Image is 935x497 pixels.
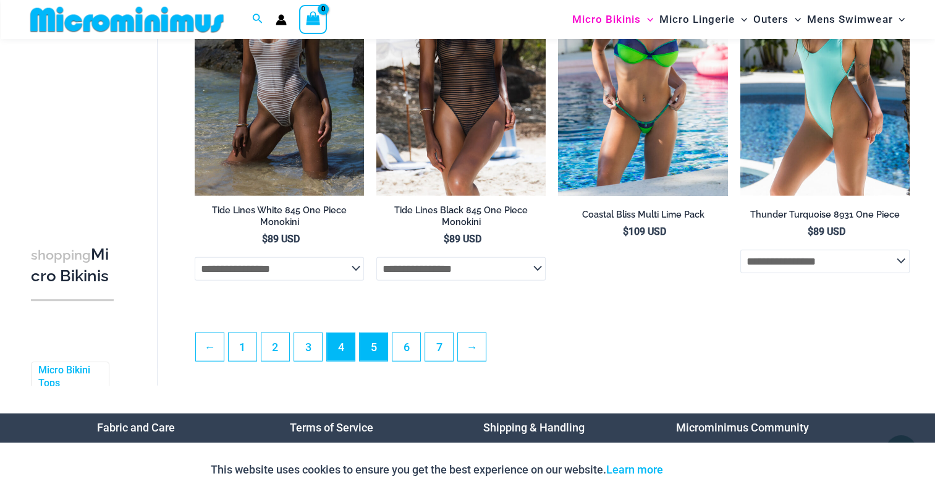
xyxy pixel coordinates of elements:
[483,414,646,497] aside: Footer Widget 3
[659,4,735,35] span: Micro Lingerie
[672,455,725,485] button: Accept
[25,6,229,33] img: MM SHOP LOGO FLAT
[623,226,628,237] span: $
[31,247,91,263] span: shopping
[808,226,813,237] span: $
[569,4,656,35] a: Micro BikinisMenu ToggleMenu Toggle
[97,414,260,497] nav: Menu
[376,205,546,232] a: Tide Lines Black 845 One Piece Monokini
[38,364,99,390] a: Micro Bikini Tops
[195,205,364,227] h2: Tide Lines White 845 One Piece Monokini
[740,209,910,221] h2: Thunder Turquoise 8931 One Piece
[229,333,256,361] a: Page 1
[261,333,289,361] a: Page 2
[753,4,789,35] span: Outers
[294,333,322,361] a: Page 3
[195,333,910,368] nav: Product Pagination
[656,4,750,35] a: Micro LingerieMenu ToggleMenu Toggle
[444,233,449,245] span: $
[299,5,328,33] a: View Shopping Cart, empty
[641,4,653,35] span: Menu Toggle
[276,14,287,25] a: Account icon link
[740,209,910,225] a: Thunder Turquoise 8931 One Piece
[804,4,908,35] a: Mens SwimwearMenu ToggleMenu Toggle
[262,233,300,245] bdi: 89 USD
[676,414,839,497] nav: Menu
[211,461,663,479] p: This website uses cookies to ensure you get the best experience on our website.
[789,4,801,35] span: Menu Toggle
[567,2,910,37] nav: Site Navigation
[376,205,546,227] h2: Tide Lines Black 845 One Piece Monokini
[195,205,364,232] a: Tide Lines White 845 One Piece Monokini
[676,421,809,434] a: Microminimus Community
[808,226,845,237] bdi: 89 USD
[196,333,224,361] a: ←
[444,233,481,245] bdi: 89 USD
[31,244,114,287] h3: Micro Bikinis
[425,333,453,361] a: Page 7
[735,4,747,35] span: Menu Toggle
[97,414,260,497] aside: Footer Widget 1
[623,226,666,237] bdi: 109 USD
[892,4,905,35] span: Menu Toggle
[676,414,839,497] aside: Footer Widget 4
[392,333,420,361] a: Page 6
[262,233,268,245] span: $
[290,414,452,497] aside: Footer Widget 2
[360,333,387,361] a: Page 5
[458,333,486,361] a: →
[290,414,452,497] nav: Menu
[97,421,175,434] a: Fabric and Care
[483,414,646,497] nav: Menu
[290,421,373,434] a: Terms of Service
[558,209,727,225] a: Coastal Bliss Multi Lime Pack
[558,209,727,221] h2: Coastal Bliss Multi Lime Pack
[750,4,804,35] a: OutersMenu ToggleMenu Toggle
[327,333,355,361] span: Page 4
[807,4,892,35] span: Mens Swimwear
[572,4,641,35] span: Micro Bikinis
[252,12,263,27] a: Search icon link
[606,463,663,476] a: Learn more
[483,421,585,434] a: Shipping & Handling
